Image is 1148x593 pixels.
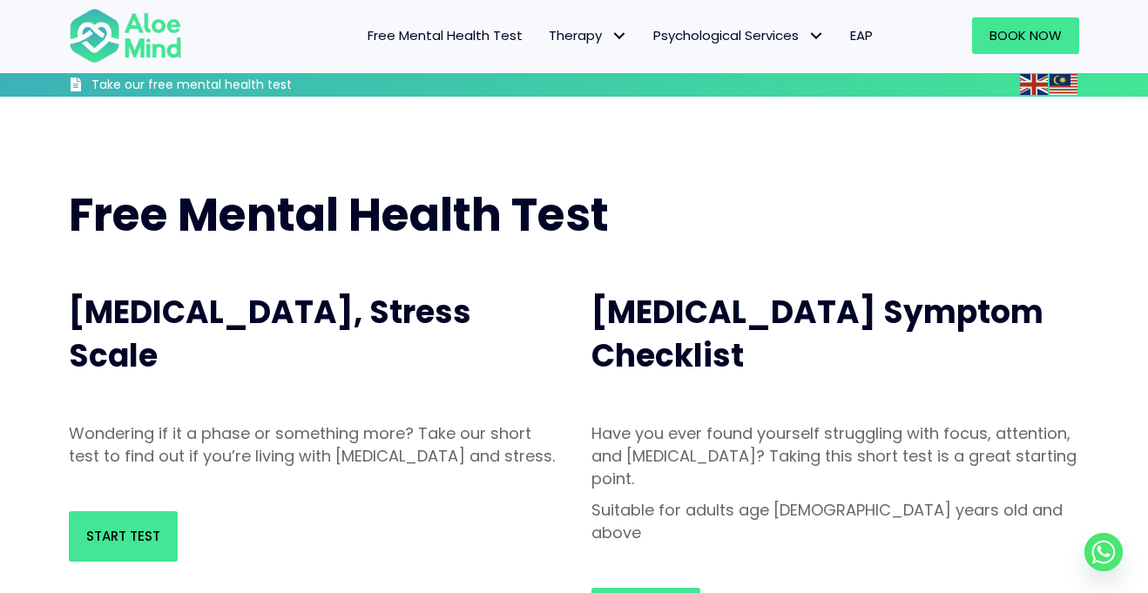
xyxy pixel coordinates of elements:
nav: Menu [205,17,886,54]
span: Therapy [549,26,627,44]
span: Psychological Services: submenu [803,24,828,49]
a: Whatsapp [1084,533,1123,571]
a: Start Test [69,511,178,562]
span: EAP [850,26,873,44]
span: [MEDICAL_DATA] Symptom Checklist [591,290,1043,378]
a: Free Mental Health Test [355,17,536,54]
span: Therapy: submenu [606,24,631,49]
a: English [1020,74,1050,94]
img: en [1020,74,1048,95]
a: Psychological ServicesPsychological Services: submenu [640,17,837,54]
a: Book Now [972,17,1079,54]
span: Free Mental Health Test [368,26,523,44]
a: TherapyTherapy: submenu [536,17,640,54]
a: EAP [837,17,886,54]
span: Book Now [989,26,1062,44]
span: Start Test [86,527,160,545]
p: Suitable for adults age [DEMOGRAPHIC_DATA] years old and above [591,499,1079,544]
img: ms [1050,74,1077,95]
a: Malay [1050,74,1079,94]
a: Take our free mental health test [69,77,385,97]
span: [MEDICAL_DATA], Stress Scale [69,290,471,378]
img: Aloe mind Logo [69,7,182,64]
h3: Take our free mental health test [91,77,385,94]
p: Wondering if it a phase or something more? Take our short test to find out if you’re living with ... [69,422,557,468]
span: Psychological Services [653,26,824,44]
span: Free Mental Health Test [69,183,609,246]
p: Have you ever found yourself struggling with focus, attention, and [MEDICAL_DATA]? Taking this sh... [591,422,1079,490]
